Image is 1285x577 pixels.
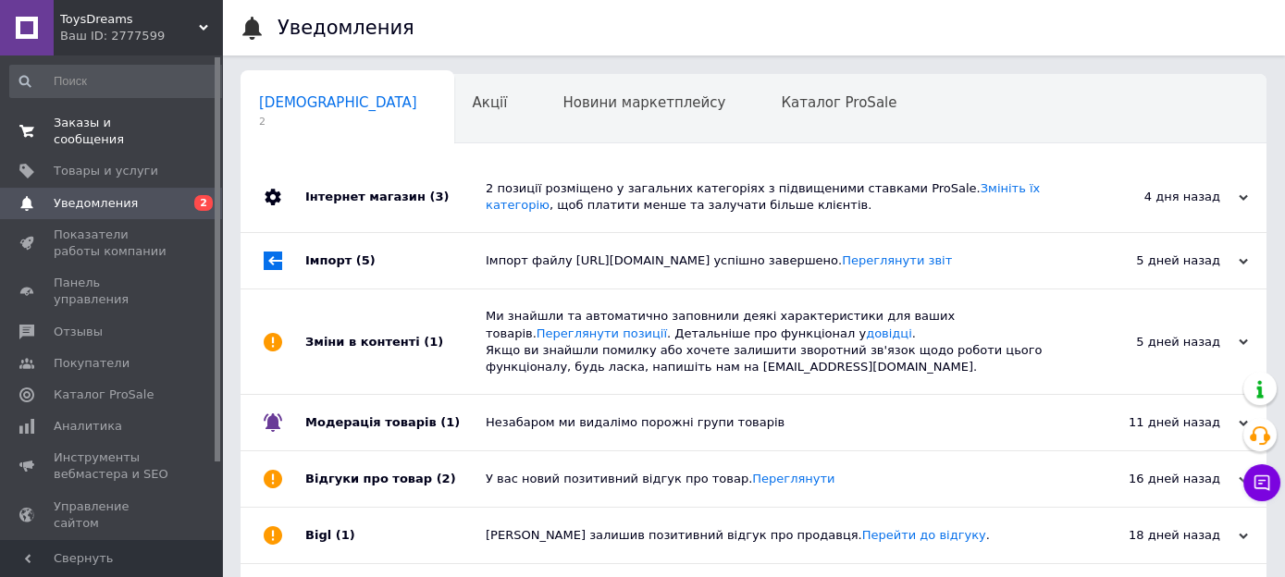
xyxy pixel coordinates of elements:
div: Інтернет магазин [305,162,486,232]
div: Незабаром ми видалімо порожні групи товарів [486,414,1063,431]
div: 4 дня назад [1063,189,1248,205]
div: Ми знайшли та автоматично заповнили деякі характеристики для ваших товарів. . Детальніше про функ... [486,308,1063,375]
span: ToysDreams [60,11,199,28]
div: Імпорт [305,233,486,288]
span: Панель управления [54,275,171,308]
a: Перейти до відгуку [862,528,986,542]
span: (1) [440,415,460,429]
div: Відгуки про товар [305,451,486,507]
span: Акції [473,94,508,111]
span: (2) [437,472,456,485]
span: Показатели работы компании [54,227,171,260]
span: [DEMOGRAPHIC_DATA] [259,94,417,111]
span: Отзывы [54,324,103,340]
div: Bigl [305,508,486,563]
a: довідці [866,326,912,340]
span: (1) [424,335,443,349]
span: (3) [429,190,449,203]
h1: Уведомления [278,17,414,39]
div: 5 дней назад [1063,334,1248,350]
a: Переглянути [752,472,834,485]
div: [PERSON_NAME] залишив позитивний відгук про продавця. . [486,527,1063,544]
div: 2 позиції розміщено у загальних категоріях з підвищеними ставками ProSale. , щоб платити менше та... [486,180,1063,214]
span: (1) [336,528,355,542]
span: Аналитика [54,418,122,435]
span: Товары и услуги [54,163,158,179]
div: Зміни в контенті [305,289,486,394]
span: 2 [194,195,213,211]
button: Чат с покупателем [1243,464,1280,501]
div: 18 дней назад [1063,527,1248,544]
div: 16 дней назад [1063,471,1248,487]
a: Переглянути позиції [537,326,667,340]
a: Переглянути звіт [842,253,952,267]
span: Новини маркетплейсу [562,94,725,111]
span: Заказы и сообщения [54,115,171,148]
div: Імпорт файлу [URL][DOMAIN_NAME] успішно завершено. [486,252,1063,269]
div: 5 дней назад [1063,252,1248,269]
span: Каталог ProSale [54,387,154,403]
div: 11 дней назад [1063,414,1248,431]
div: У вас новий позитивний відгук про товар. [486,471,1063,487]
span: Каталог ProSale [781,94,896,111]
span: (5) [356,253,376,267]
span: Покупатели [54,355,130,372]
span: 2 [259,115,417,129]
input: Поиск [9,65,230,98]
div: Ваш ID: 2777599 [60,28,222,44]
span: Инструменты вебмастера и SEO [54,449,171,483]
span: Уведомления [54,195,138,212]
span: Управление сайтом [54,498,171,532]
div: Модерація товарів [305,395,486,450]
